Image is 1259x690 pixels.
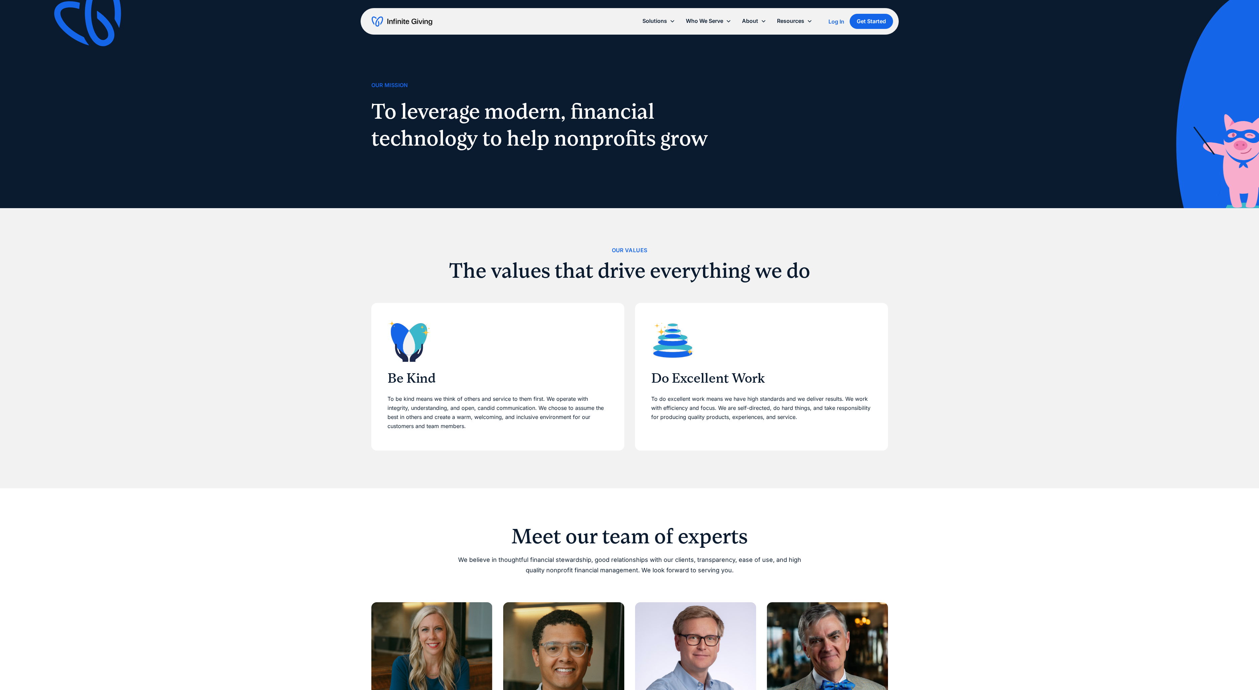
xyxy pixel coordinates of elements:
a: Get Started [850,14,893,29]
div: Resources [772,14,818,28]
h3: Do Excellent Work [651,370,872,386]
div: Resources [777,16,804,26]
a: home [372,16,432,27]
div: Our Values [612,246,647,255]
div: Solutions [637,14,680,28]
div: About [742,16,758,26]
div: Who We Serve [686,16,723,26]
h3: Be Kind [387,370,608,386]
a: Log In [828,17,844,26]
div: Our Mission [371,81,408,90]
div: Solutions [642,16,667,26]
h2: The values that drive everything we do [371,260,888,281]
div: About [737,14,772,28]
p: To be kind means we think of others and service to them first. We operate with integrity, underst... [387,394,608,431]
div: Who We Serve [680,14,737,28]
p: We believe in thoughtful financial stewardship, good relationships with our clients, transparency... [457,555,802,575]
p: To do excellent work means we have high standards and we deliver results. We work with efficiency... [651,394,872,431]
div: Log In [828,19,844,24]
h2: Meet our team of experts [457,526,802,547]
h1: To leverage modern, financial technology to help nonprofits grow [371,98,716,152]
